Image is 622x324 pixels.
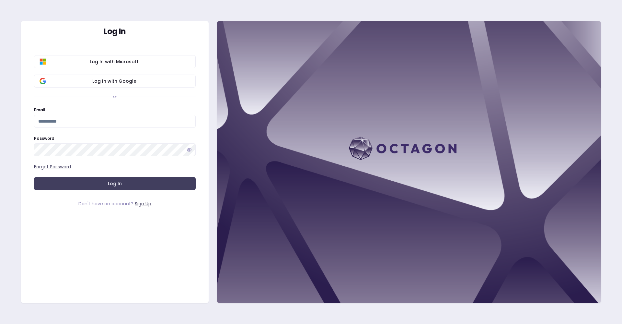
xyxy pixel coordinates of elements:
[34,200,196,207] div: Don't have an account?
[34,163,71,170] a: Forgot Password
[108,180,122,187] span: Log In
[34,75,196,88] button: Log In with Google
[34,136,54,141] label: Password
[135,200,151,207] a: Sign Up
[38,78,190,84] span: Log In with Google
[113,94,117,99] div: or
[34,55,196,68] button: Log In with Microsoft
[34,28,196,35] div: Log In
[34,107,45,113] label: Email
[38,58,190,65] span: Log In with Microsoft
[34,177,196,190] button: Log In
